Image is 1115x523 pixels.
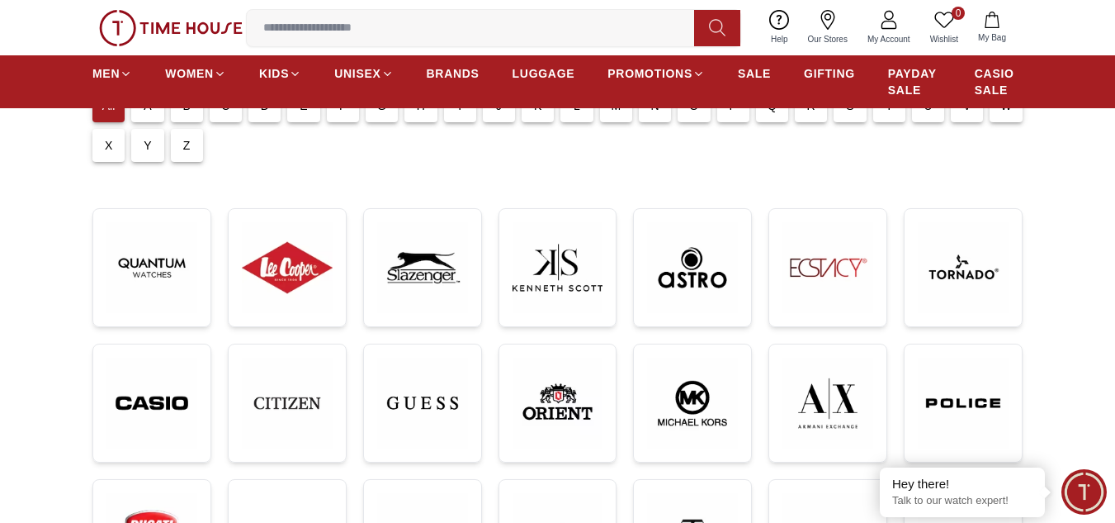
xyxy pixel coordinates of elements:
[92,65,120,82] span: MEN
[106,358,197,449] img: ...
[971,31,1013,44] span: My Bag
[804,59,855,88] a: GIFTING
[888,59,942,105] a: PAYDAY SALE
[975,59,1023,105] a: CASIO SALE
[782,358,873,449] img: ...
[798,7,858,49] a: Our Stores
[647,358,738,449] img: ...
[861,33,917,45] span: My Account
[607,65,692,82] span: PROMOTIONS
[607,59,705,88] a: PROMOTIONS
[968,8,1016,47] button: My Bag
[242,222,333,313] img: ...
[892,476,1032,492] div: Hey there!
[764,33,795,45] span: Help
[952,7,965,20] span: 0
[99,10,243,46] img: ...
[782,222,873,313] img: ...
[377,358,468,449] img: ...
[427,59,480,88] a: BRANDS
[924,33,965,45] span: Wishlist
[513,65,575,82] span: LUGGAGE
[242,358,333,449] img: ...
[647,222,738,313] img: ...
[183,137,191,154] p: Z
[105,137,113,154] p: X
[975,65,1023,98] span: CASIO SALE
[738,59,771,88] a: SALE
[761,7,798,49] a: Help
[165,59,226,88] a: WOMEN
[334,59,393,88] a: UNISEX
[918,222,1009,313] img: ...
[165,65,214,82] span: WOMEN
[918,358,1009,449] img: ...
[804,65,855,82] span: GIFTING
[920,7,968,49] a: 0Wishlist
[888,65,942,98] span: PAYDAY SALE
[801,33,854,45] span: Our Stores
[259,59,301,88] a: KIDS
[377,222,468,313] img: ...
[427,65,480,82] span: BRANDS
[106,222,197,313] img: ...
[144,137,152,154] p: Y
[513,59,575,88] a: LUGGAGE
[738,65,771,82] span: SALE
[92,59,132,88] a: MEN
[259,65,289,82] span: KIDS
[334,65,380,82] span: UNISEX
[513,222,603,313] img: ...
[892,494,1032,508] p: Talk to our watch expert!
[513,358,603,449] img: ...
[1061,469,1107,515] div: Chat Widget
